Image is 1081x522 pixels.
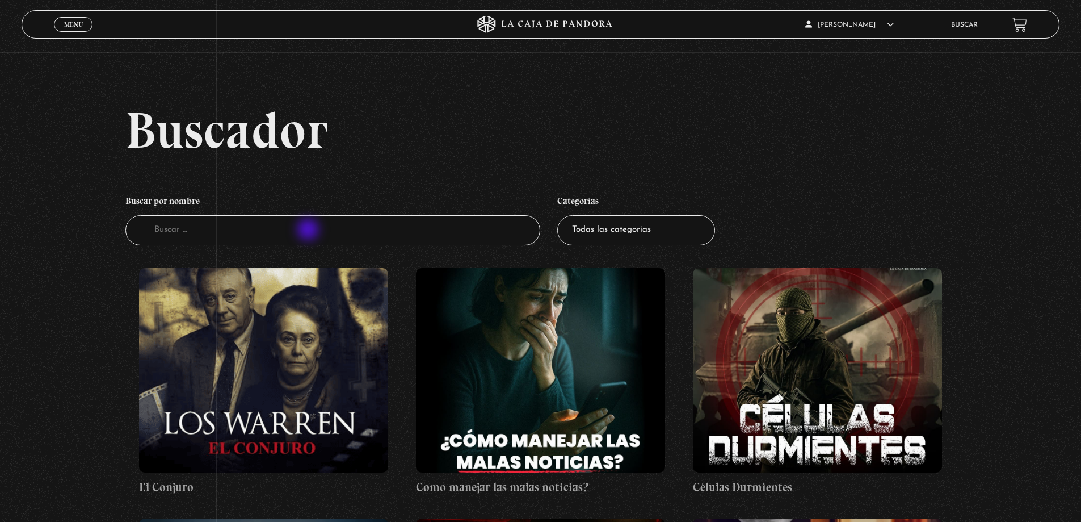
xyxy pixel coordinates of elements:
[64,21,83,28] span: Menu
[139,478,388,496] h4: El Conjuro
[416,268,665,496] a: Como manejar las malas noticias?
[125,105,1059,156] h2: Buscador
[557,190,715,216] h4: Categorías
[416,478,665,496] h4: Como manejar las malas noticias?
[693,268,942,496] a: Células Durmientes
[60,31,87,39] span: Cerrar
[693,478,942,496] h4: Células Durmientes
[139,268,388,496] a: El Conjuro
[805,22,894,28] span: [PERSON_NAME]
[125,190,541,216] h4: Buscar por nombre
[951,22,978,28] a: Buscar
[1012,17,1027,32] a: View your shopping cart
